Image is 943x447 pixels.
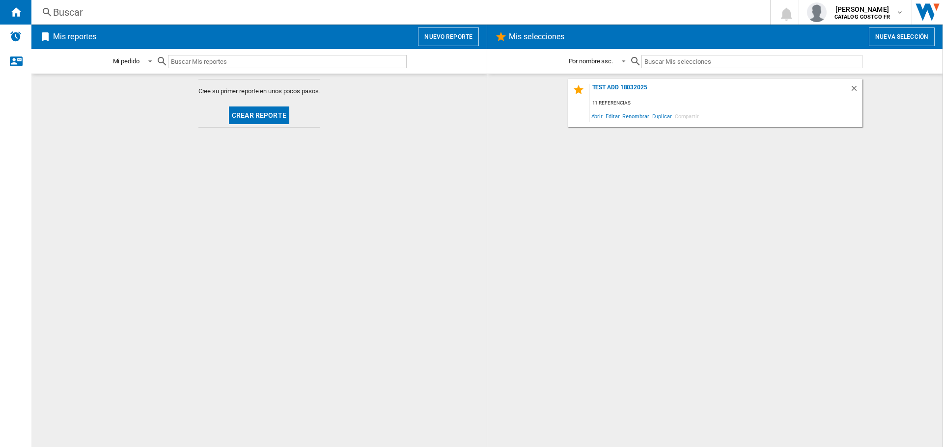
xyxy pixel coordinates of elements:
img: profile.jpg [807,2,827,22]
input: Buscar Mis reportes [168,55,407,68]
span: Cree su primer reporte en unos pocos pasos. [198,87,320,96]
div: Test add 18032025 [590,84,850,97]
h2: Mis reportes [51,27,98,46]
span: Compartir [673,109,700,123]
button: Nueva selección [869,27,935,46]
button: Nuevo reporte [418,27,479,46]
div: Por nombre asc. [569,57,613,65]
input: Buscar Mis selecciones [641,55,862,68]
b: CATALOG COSTCO FR [834,14,890,20]
span: Duplicar [651,109,673,123]
h2: Mis selecciones [507,27,567,46]
div: Mi pedido [113,57,139,65]
span: Editar [604,109,621,123]
div: Borrar [850,84,862,97]
span: Renombrar [621,109,650,123]
button: Crear reporte [229,106,289,124]
span: [PERSON_NAME] [834,4,890,14]
img: alerts-logo.svg [10,30,22,42]
span: Abrir [590,109,605,123]
div: 11 referencias [590,97,862,109]
div: Buscar [53,5,745,19]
